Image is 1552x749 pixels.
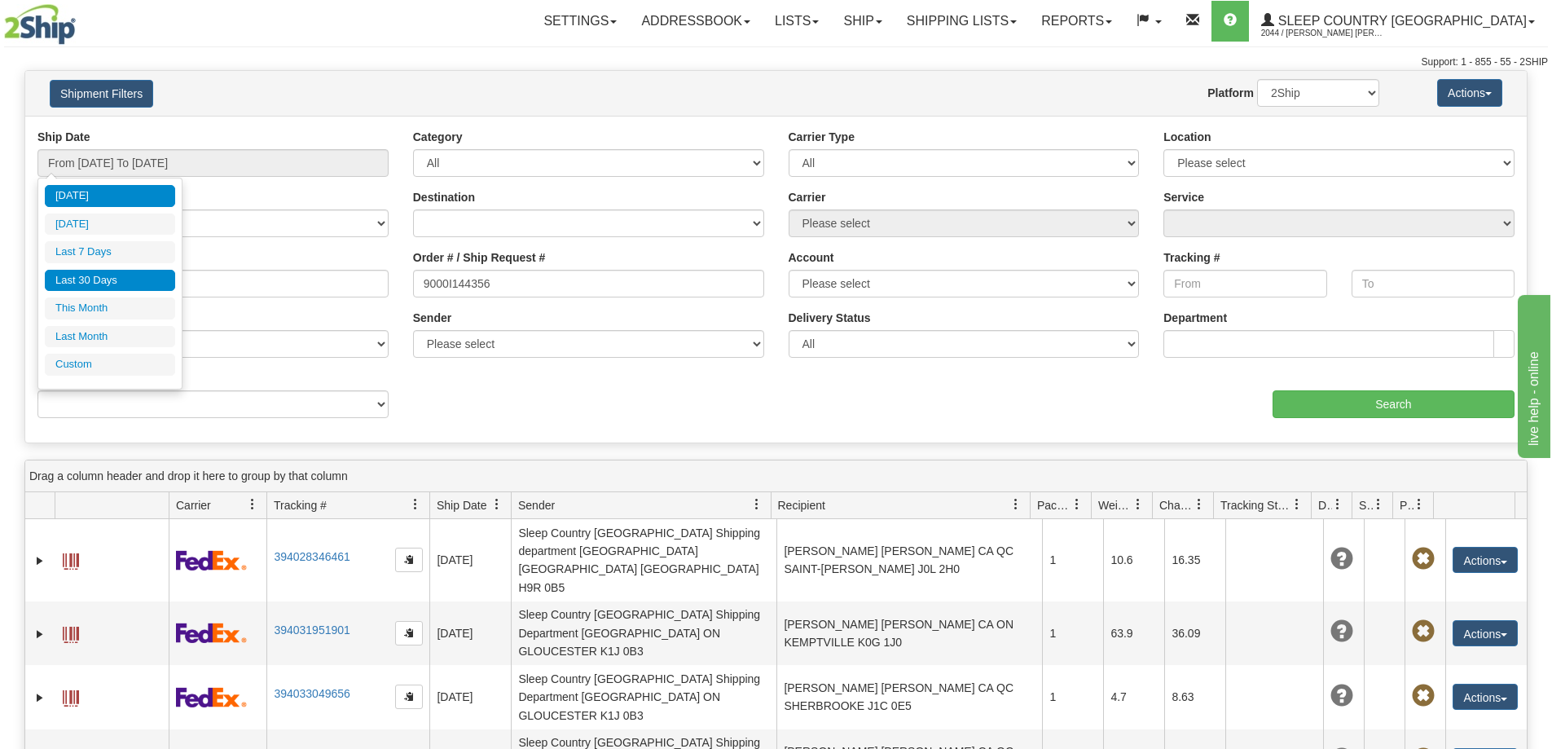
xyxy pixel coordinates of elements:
td: 1 [1042,665,1103,729]
div: Support: 1 - 855 - 55 - 2SHIP [4,55,1548,69]
li: Last 7 Days [45,241,175,263]
td: 4.7 [1103,665,1164,729]
a: Ship Date filter column settings [483,491,511,518]
li: This Month [45,297,175,319]
a: Expand [32,690,48,706]
span: Recipient [778,497,825,513]
img: 2 - FedEx Express® [176,623,247,643]
a: Tracking Status filter column settings [1283,491,1311,518]
a: Settings [531,1,629,42]
td: 36.09 [1164,601,1225,665]
li: Last Month [45,326,175,348]
label: Delivery Status [789,310,871,326]
span: Sender [518,497,555,513]
span: Shipment Issues [1359,497,1373,513]
a: Expand [32,553,48,569]
label: Destination [413,189,475,205]
span: Pickup Not Assigned [1412,548,1435,571]
label: Location [1163,129,1211,145]
td: [DATE] [429,601,511,665]
td: [DATE] [429,665,511,729]
a: Pickup Status filter column settings [1405,491,1433,518]
td: [PERSON_NAME] [PERSON_NAME] CA QC SAINT-[PERSON_NAME] J0L 2H0 [776,519,1042,601]
span: Tracking # [274,497,327,513]
img: logo2044.jpg [4,4,76,45]
td: 8.63 [1164,665,1225,729]
td: 63.9 [1103,601,1164,665]
span: Tracking Status [1220,497,1291,513]
li: Last 30 Days [45,270,175,292]
input: To [1352,270,1515,297]
a: Packages filter column settings [1063,491,1091,518]
img: 2 - FedEx Express® [176,550,247,571]
label: Ship Date [37,129,90,145]
span: Pickup Not Assigned [1412,685,1435,707]
a: Reports [1029,1,1124,42]
a: Carrier filter column settings [239,491,266,518]
a: Addressbook [629,1,763,42]
td: [PERSON_NAME] [PERSON_NAME] CA ON KEMPTVILLE K0G 1J0 [776,601,1042,665]
td: Sleep Country [GEOGRAPHIC_DATA] Shipping Department [GEOGRAPHIC_DATA] ON GLOUCESTER K1J 0B3 [511,665,776,729]
td: 1 [1042,601,1103,665]
label: Carrier [789,189,826,205]
span: Charge [1159,497,1194,513]
div: grid grouping header [25,460,1527,492]
iframe: chat widget [1515,291,1550,457]
a: Ship [831,1,894,42]
span: Unknown [1330,548,1353,571]
label: Platform [1207,85,1254,101]
a: Expand [32,626,48,642]
td: 16.35 [1164,519,1225,601]
a: Shipping lists [895,1,1029,42]
span: 2044 / [PERSON_NAME] [PERSON_NAME] [1261,25,1383,42]
label: Tracking # [1163,249,1220,266]
span: Weight [1098,497,1132,513]
input: From [1163,270,1326,297]
a: Shipment Issues filter column settings [1365,491,1392,518]
button: Actions [1453,684,1518,710]
a: Charge filter column settings [1185,491,1213,518]
td: [PERSON_NAME] [PERSON_NAME] CA QC SHERBROOKE J1C 0E5 [776,665,1042,729]
label: Order # / Ship Request # [413,249,546,266]
a: 394031951901 [274,623,350,637]
a: Sleep Country [GEOGRAPHIC_DATA] 2044 / [PERSON_NAME] [PERSON_NAME] [1249,1,1547,42]
label: Sender [413,310,451,326]
button: Actions [1453,620,1518,646]
span: Pickup Not Assigned [1412,620,1435,643]
a: Sender filter column settings [743,491,771,518]
td: Sleep Country [GEOGRAPHIC_DATA] Shipping department [GEOGRAPHIC_DATA] [GEOGRAPHIC_DATA] [GEOGRAPH... [511,519,776,601]
a: Delivery Status filter column settings [1324,491,1352,518]
a: Tracking # filter column settings [402,491,429,518]
td: [DATE] [429,519,511,601]
button: Copy to clipboard [395,548,423,572]
button: Copy to clipboard [395,621,423,645]
li: [DATE] [45,214,175,236]
button: Actions [1437,79,1502,107]
td: 10.6 [1103,519,1164,601]
a: 394033049656 [274,687,350,700]
td: Sleep Country [GEOGRAPHIC_DATA] Shipping Department [GEOGRAPHIC_DATA] ON GLOUCESTER K1J 0B3 [511,601,776,665]
a: Weight filter column settings [1124,491,1152,518]
span: Delivery Status [1318,497,1332,513]
td: 1 [1042,519,1103,601]
button: Copy to clipboard [395,685,423,709]
li: Custom [45,354,175,376]
label: Department [1163,310,1227,326]
label: Account [789,249,834,266]
a: Label [63,683,79,709]
div: live help - online [12,10,151,29]
button: Actions [1453,547,1518,573]
span: Packages [1037,497,1071,513]
a: Recipient filter column settings [1002,491,1030,518]
button: Shipment Filters [50,80,153,108]
a: Label [63,546,79,572]
span: Carrier [176,497,211,513]
label: Category [413,129,463,145]
span: Ship Date [437,497,486,513]
li: [DATE] [45,185,175,207]
a: Lists [763,1,831,42]
span: Unknown [1330,685,1353,707]
a: Label [63,619,79,645]
label: Service [1163,189,1204,205]
img: 2 - FedEx Express® [176,687,247,707]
